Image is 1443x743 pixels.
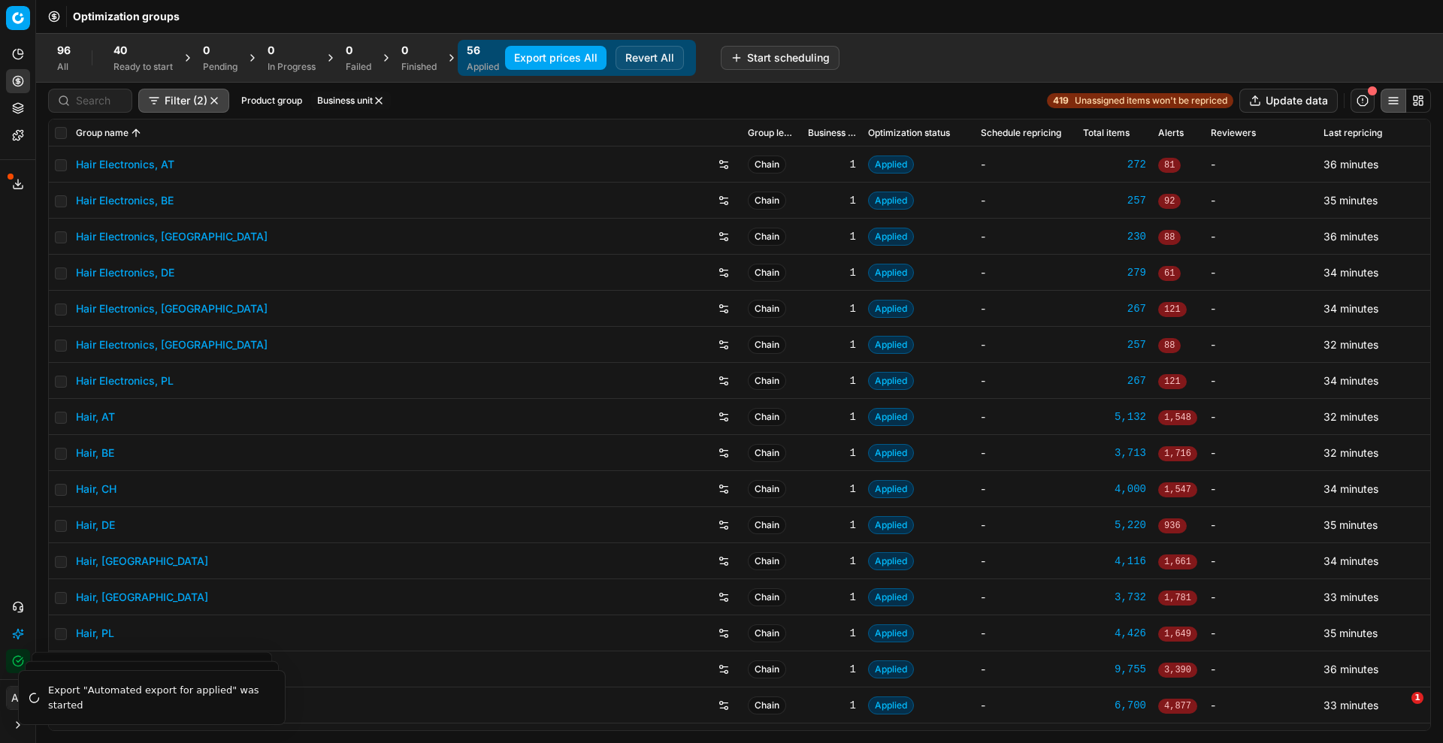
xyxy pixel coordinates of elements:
span: 96 [57,43,71,58]
a: Hair Electronics, DE [76,265,174,280]
button: Business unit [311,92,391,110]
span: 88 [1158,338,1181,353]
span: Business unit [808,127,856,139]
span: Applied [868,516,914,534]
td: - [1205,615,1317,651]
div: Ready to start [113,61,173,73]
span: Chain [748,192,786,210]
span: Applied [868,552,914,570]
div: 257 [1083,193,1146,208]
a: Hair, PL [76,626,114,641]
span: 36 minutes [1324,230,1378,243]
button: Update data [1239,89,1338,113]
a: 267 [1083,301,1146,316]
span: Chain [748,516,786,534]
span: Chain [748,300,786,318]
span: Applied [868,444,914,462]
div: 1 [808,698,856,713]
td: - [975,327,1077,363]
a: Hair, CH [76,482,116,497]
a: 272 [1083,157,1146,172]
span: 121 [1158,374,1187,389]
span: AB [7,687,29,709]
a: Hair, BE [76,445,114,461]
span: 56 [467,43,480,58]
a: Hair Electronics, [GEOGRAPHIC_DATA] [76,301,268,316]
span: Alerts [1158,127,1184,139]
td: - [1205,687,1317,723]
div: 1 [808,373,856,388]
td: - [975,507,1077,543]
td: - [975,687,1077,723]
span: 1,548 [1158,410,1197,425]
td: - [1205,219,1317,255]
td: - [1205,651,1317,687]
a: 5,220 [1083,518,1146,533]
span: Chain [748,552,786,570]
td: - [975,399,1077,435]
span: Applied [868,156,914,174]
span: 35 minutes [1324,627,1378,639]
span: Applied [868,696,914,714]
span: Applied [868,480,914,498]
span: Unassigned items won't be repriced [1075,95,1227,107]
div: 4,000 [1083,482,1146,497]
span: 35 minutes [1324,518,1378,531]
div: 1 [808,662,856,677]
div: 1 [808,301,856,316]
span: 1,649 [1158,627,1197,642]
span: Applied [868,660,914,678]
td: - [975,543,1077,579]
span: 40 [113,43,127,58]
span: 121 [1158,302,1187,317]
span: 32 minutes [1324,446,1378,459]
a: 419Unassigned items won't be repriced [1047,93,1233,108]
a: 3,713 [1083,445,1146,461]
span: Applied [868,300,914,318]
span: Chain [748,624,786,642]
span: 32 minutes [1324,410,1378,423]
span: Applied [868,264,914,282]
a: Hair Electronics, BE [76,193,174,208]
a: Hair Electronics, [GEOGRAPHIC_DATA] [76,229,268,244]
span: 61 [1158,266,1181,281]
span: 0 [268,43,274,58]
span: Group name [76,127,129,139]
a: 4,426 [1083,626,1146,641]
td: - [975,615,1077,651]
a: 4,116 [1083,554,1146,569]
span: Schedule repricing [981,127,1061,139]
span: 34 minutes [1324,266,1378,279]
td: - [1205,579,1317,615]
a: 267 [1083,373,1146,388]
span: Total items [1083,127,1130,139]
td: - [975,146,1077,183]
span: 1 [1411,692,1423,704]
div: Failed [346,61,371,73]
div: 1 [808,554,856,569]
span: 1,661 [1158,554,1197,569]
span: Applied [868,624,914,642]
a: 257 [1083,337,1146,352]
span: 34 minutes [1324,374,1378,387]
td: - [1205,291,1317,327]
div: 1 [808,265,856,280]
span: Applied [868,192,914,210]
span: Applied [868,408,914,426]
span: Chain [748,228,786,246]
span: Chain [748,264,786,282]
td: - [1205,399,1317,435]
div: 1 [808,482,856,497]
span: Reviewers [1211,127,1256,139]
iframe: Intercom live chat [1381,692,1417,728]
span: 0 [346,43,352,58]
a: Hair, [GEOGRAPHIC_DATA] [76,554,208,569]
span: 34 minutes [1324,554,1378,567]
span: Last repricing [1324,127,1382,139]
td: - [1205,507,1317,543]
div: 5,132 [1083,409,1146,424]
td: - [1205,183,1317,219]
span: 936 [1158,518,1187,533]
